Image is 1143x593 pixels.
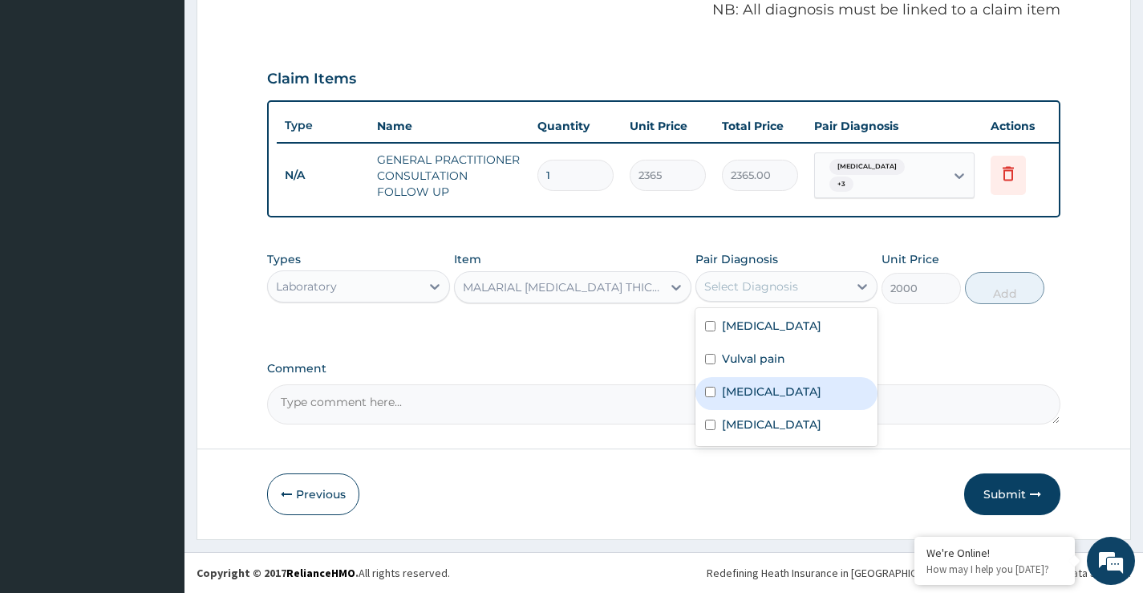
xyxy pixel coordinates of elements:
label: Unit Price [882,251,939,267]
div: Redefining Heath Insurance in [GEOGRAPHIC_DATA] using Telemedicine and Data Science! [707,565,1131,581]
th: Pair Diagnosis [806,110,983,142]
div: We're Online! [926,546,1063,560]
td: N/A [277,160,369,190]
th: Name [369,110,529,142]
label: Vulval pain [722,351,785,367]
button: Submit [964,473,1060,515]
label: [MEDICAL_DATA] [722,416,821,433]
img: d_794563401_company_1708531726252_794563401 [30,80,65,120]
th: Type [277,111,369,140]
th: Total Price [714,110,806,142]
label: Comment [267,362,1060,376]
button: Previous [267,473,359,515]
p: How may I help you today? [926,563,1063,576]
label: Types [267,253,301,266]
th: Quantity [529,110,622,142]
label: Item [454,251,481,267]
footer: All rights reserved. [184,552,1143,593]
label: [MEDICAL_DATA] [722,318,821,334]
textarea: Type your message and hit 'Enter' [8,410,306,466]
div: Select Diagnosis [704,278,798,294]
a: RelianceHMO [286,566,355,580]
strong: Copyright © 2017 . [197,566,359,580]
label: [MEDICAL_DATA] [722,384,821,400]
th: Unit Price [622,110,714,142]
h3: Claim Items [267,71,356,88]
div: Laboratory [276,278,337,294]
span: We're online! [93,188,221,350]
span: + 3 [829,177,853,193]
td: GENERAL PRACTITIONER CONSULTATION FOLLOW UP [369,144,529,208]
th: Actions [983,110,1063,142]
button: Add [965,272,1044,304]
div: MALARIAL [MEDICAL_DATA] THICK AND THIN FILMS - [BLOOD] [463,279,664,295]
div: Minimize live chat window [263,8,302,47]
span: [MEDICAL_DATA] [829,159,905,175]
div: Chat with us now [83,90,270,111]
label: Pair Diagnosis [695,251,778,267]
